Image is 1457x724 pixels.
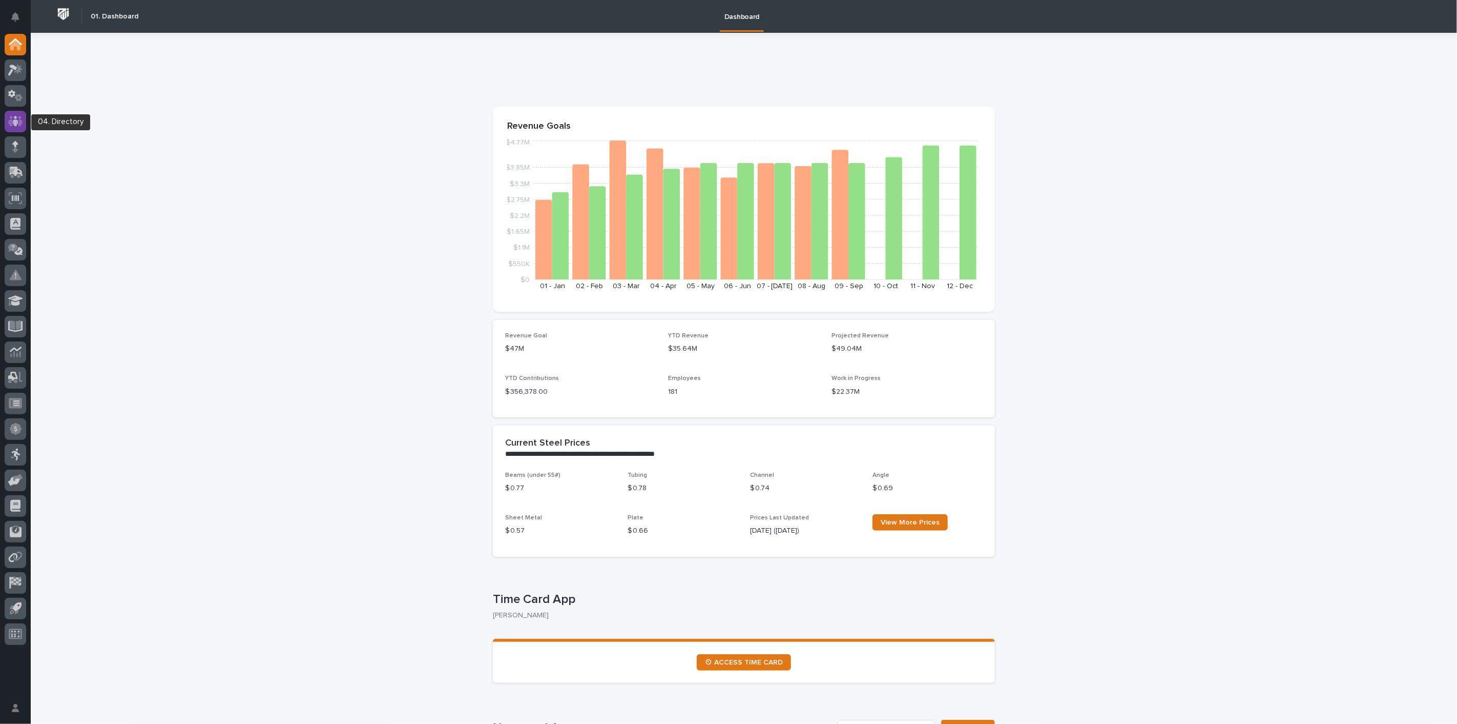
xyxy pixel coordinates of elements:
a: View More Prices [872,514,948,531]
text: 12 - Dec [947,283,973,290]
span: Tubing [628,472,647,478]
text: 06 - Jun [724,283,751,290]
text: 11 - Nov [911,283,935,290]
text: 03 - Mar [613,283,640,290]
p: $ 0.74 [750,483,860,494]
tspan: $2.2M [510,212,530,219]
span: Work in Progress [831,375,881,381]
text: 05 - May [686,283,715,290]
p: $35.64M [669,344,820,354]
text: 04 - Apr [650,283,677,290]
tspan: $550K [508,260,530,268]
p: [DATE] ([DATE]) [750,526,860,536]
p: 181 [669,387,820,397]
span: Projected Revenue [831,333,889,339]
p: $ 0.69 [872,483,983,494]
p: $ 0.57 [505,526,615,536]
img: Workspace Logo [54,5,73,24]
p: Revenue Goals [507,121,981,132]
div: Notifications [13,12,26,29]
text: 01 - Jan [540,283,565,290]
h2: 01. Dashboard [91,12,138,21]
text: 02 - Feb [576,283,603,290]
span: View More Prices [881,519,940,526]
span: Revenue Goal [505,333,547,339]
span: Beams (under 55#) [505,472,560,478]
text: 09 - Sep [835,283,863,290]
p: $ 356,378.00 [505,387,656,397]
text: 07 - [DATE] [757,283,793,290]
p: $47M [505,344,656,354]
tspan: $1.65M [507,229,530,236]
span: Plate [628,515,643,521]
tspan: $4.77M [506,139,530,147]
span: Prices Last Updated [750,515,809,521]
span: Angle [872,472,889,478]
p: $ 0.78 [628,483,738,494]
tspan: $0 [521,276,530,284]
span: YTD Contributions [505,375,559,381]
span: YTD Revenue [669,333,709,339]
span: Sheet Metal [505,515,542,521]
tspan: $1.1M [513,245,530,252]
p: $49.04M [831,344,983,354]
span: Employees [669,375,701,381]
h2: Current Steel Prices [505,438,590,449]
span: Channel [750,472,774,478]
span: ⏲ ACCESS TIME CARD [705,659,783,666]
p: $ 0.77 [505,483,615,494]
p: Time Card App [493,592,991,607]
tspan: $3.85M [506,165,530,172]
p: $22.37M [831,387,983,397]
a: ⏲ ACCESS TIME CARD [697,654,791,671]
button: Notifications [5,6,26,28]
p: [PERSON_NAME] [493,611,987,620]
text: 08 - Aug [798,283,826,290]
p: $ 0.66 [628,526,738,536]
text: 10 - Oct [873,283,898,290]
tspan: $3.3M [510,180,530,188]
tspan: $2.75M [506,196,530,204]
